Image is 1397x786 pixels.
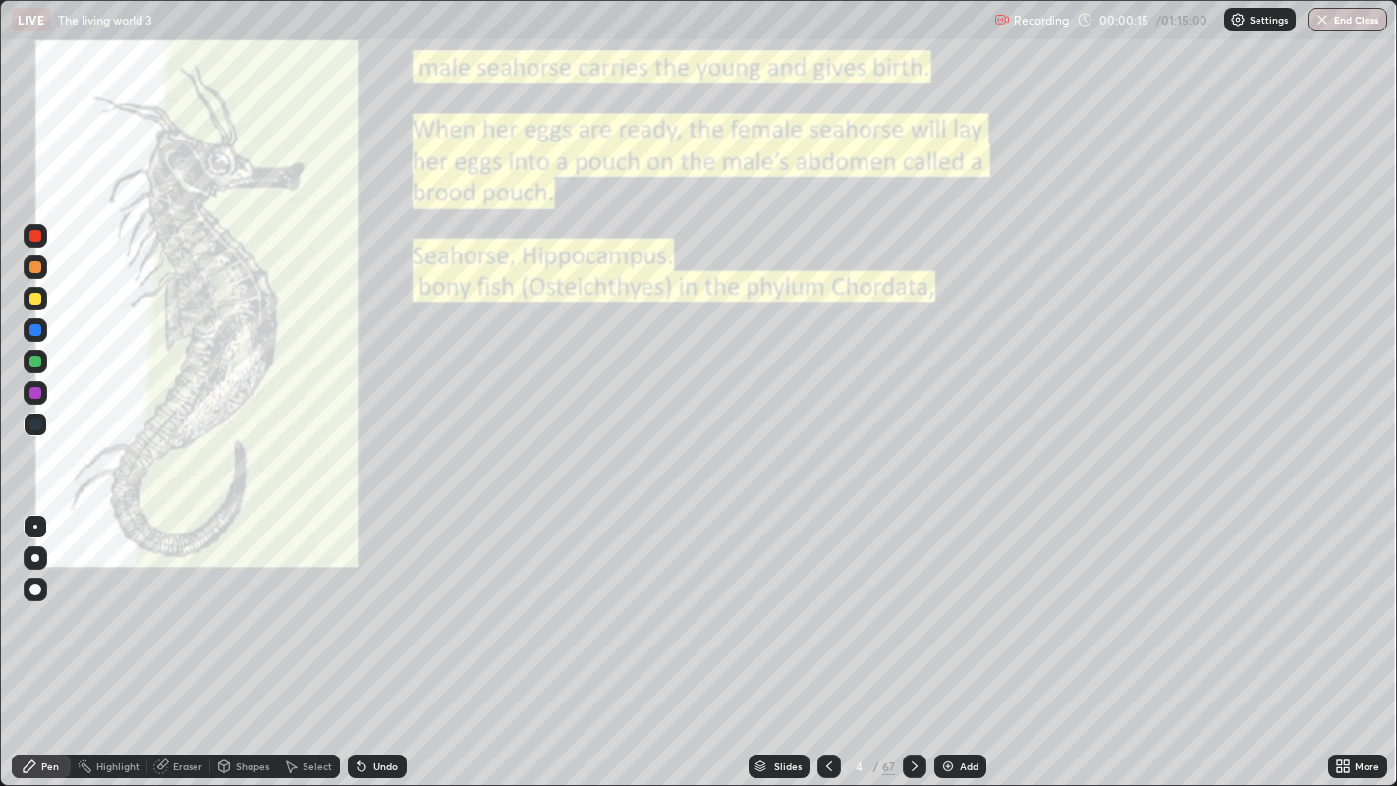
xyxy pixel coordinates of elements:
[960,761,978,771] div: Add
[96,761,140,771] div: Highlight
[18,12,44,28] p: LIVE
[1230,12,1246,28] img: class-settings-icons
[41,761,59,771] div: Pen
[849,760,868,772] div: 4
[303,761,332,771] div: Select
[882,758,895,775] div: 67
[373,761,398,771] div: Undo
[774,761,802,771] div: Slides
[994,12,1010,28] img: recording.375f2c34.svg
[236,761,269,771] div: Shapes
[58,12,152,28] p: The living world 3
[940,758,956,774] img: add-slide-button
[1250,15,1288,25] p: Settings
[1355,761,1379,771] div: More
[173,761,202,771] div: Eraser
[1014,13,1069,28] p: Recording
[1314,12,1330,28] img: end-class-cross
[1308,8,1387,31] button: End Class
[872,760,878,772] div: /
